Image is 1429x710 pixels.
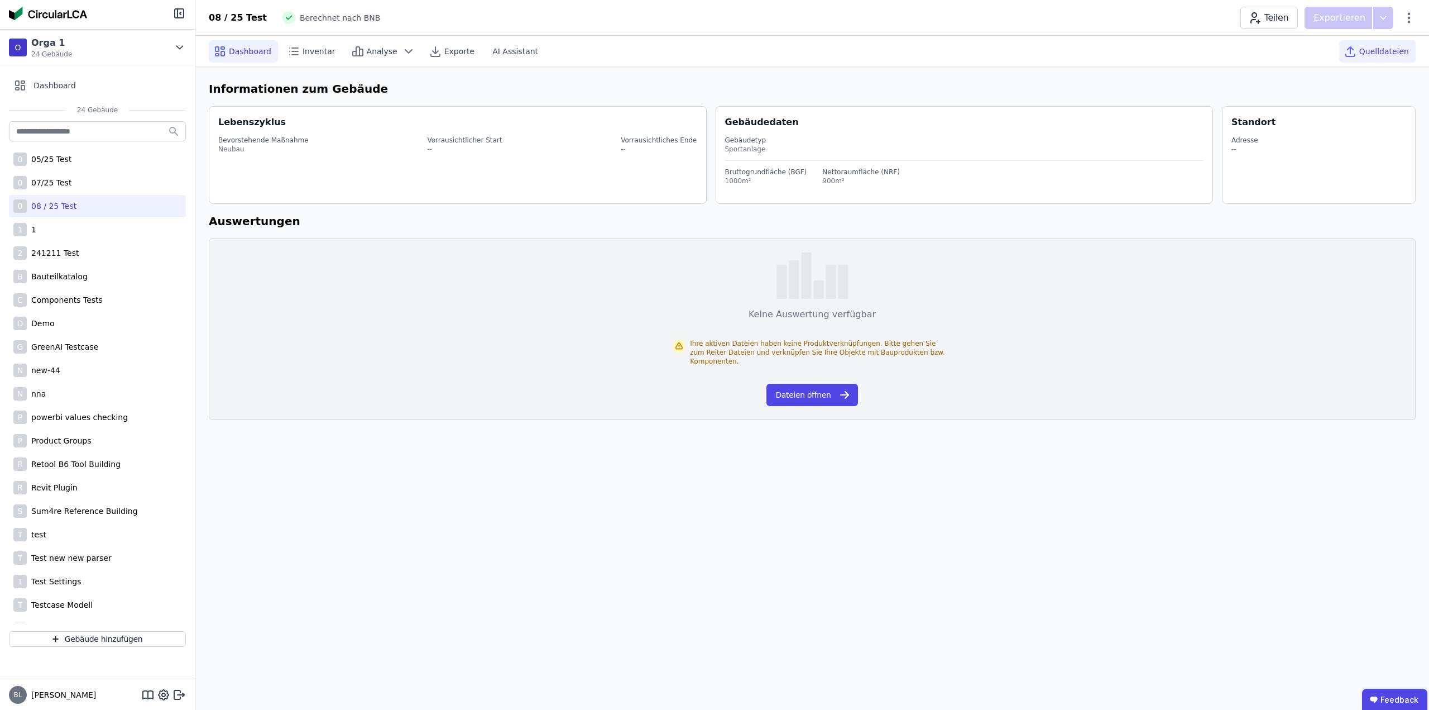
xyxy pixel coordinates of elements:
div: 2 [13,246,27,260]
span: Berechnet nach BNB [300,12,380,23]
div: new-44 [27,365,60,376]
h6: Auswertungen [209,213,1416,230]
div: P [13,411,27,424]
div: Keine Auswertung verfügbar [749,308,876,321]
p: Exportieren [1313,11,1368,25]
div: S [13,504,27,518]
span: 24 Gebäude [31,50,72,59]
div: 1000m² [725,177,807,185]
div: Retool B6 Tool Building [27,459,121,470]
div: Nettoraumfläche (NRF) [822,168,900,177]
div: 0 [13,153,27,166]
span: Exporte [444,46,474,57]
span: Inventar [303,46,335,57]
div: T [13,551,27,565]
div: 08 / 25 Test [27,201,76,212]
div: T [13,575,27,588]
div: Neubau [218,145,309,154]
div: 1 [13,223,27,236]
div: -- [621,145,697,154]
span: Dashboard [229,46,271,57]
img: empty-state [776,252,848,299]
div: G [13,340,27,354]
div: T [13,528,27,541]
div: Bruttogrundfläche (BGF) [725,168,807,177]
div: Vorrausichtlicher Start [427,136,502,145]
div: N [13,364,27,377]
div: T [13,598,27,612]
div: nna [27,388,46,399]
div: B [13,270,27,283]
div: -- [427,145,502,154]
div: Test new new parser [27,552,112,564]
span: BL [14,692,22,698]
div: Revit Plugin [27,482,78,493]
img: Concular [9,7,87,20]
div: 1 [27,224,36,235]
div: Vorrausichtliches Ende [621,136,697,145]
span: 24 Gebäude [66,106,129,115]
span: Dashboard [33,80,76,91]
div: P [13,434,27,447]
div: T [13,622,27,635]
div: Bevorstehende Maßnahme [218,136,309,145]
button: Teilen [1240,7,1298,29]
div: Demo [27,318,55,329]
span: Analyse [367,46,397,57]
span: AI Assistant [492,46,538,57]
button: Gebäude hinzufügen [9,631,186,647]
div: Bauteilkatalog [27,271,88,282]
div: 0 [13,199,27,213]
div: -- [1231,145,1258,154]
button: Dateien öffnen [766,384,857,406]
div: 05/25 Test [27,154,71,165]
div: C [13,293,27,307]
div: test [27,529,46,540]
div: Sportanlage [725,145,1204,154]
div: Orga 1 [31,36,72,50]
div: Standort [1231,116,1275,129]
h6: Informationen zum Gebäude [209,80,1416,97]
div: Gebäudetyp [725,136,1204,145]
div: Components Tests [27,294,103,306]
div: Sum4re Reference Building [27,506,138,517]
div: 241211 Test [27,247,79,259]
span: [PERSON_NAME] [27,689,96,701]
div: N [13,387,27,401]
div: 08 / 25 Test [209,11,267,25]
div: Lebenszyklus [218,116,286,129]
div: R [13,481,27,494]
span: Quelldateien [1359,46,1409,57]
div: Test Settings [27,576,81,587]
div: Gebäudedaten [725,116,1213,129]
div: Adresse [1231,136,1258,145]
div: powerbi values checking [27,412,128,423]
div: Ihre aktiven Dateien haben keine Produktverknüpfungen. Bitte gehen Sie zum Reiter Dateien und ver... [690,339,952,366]
div: Product Groups [27,435,92,446]
div: O [9,39,27,56]
div: D [13,317,27,330]
div: GreenAI Testcase [27,341,98,352]
div: 0 [13,176,27,189]
div: 07/25 Test [27,177,71,188]
div: R [13,458,27,471]
div: Testcase Modell [27,599,93,611]
div: 900m² [822,177,900,185]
